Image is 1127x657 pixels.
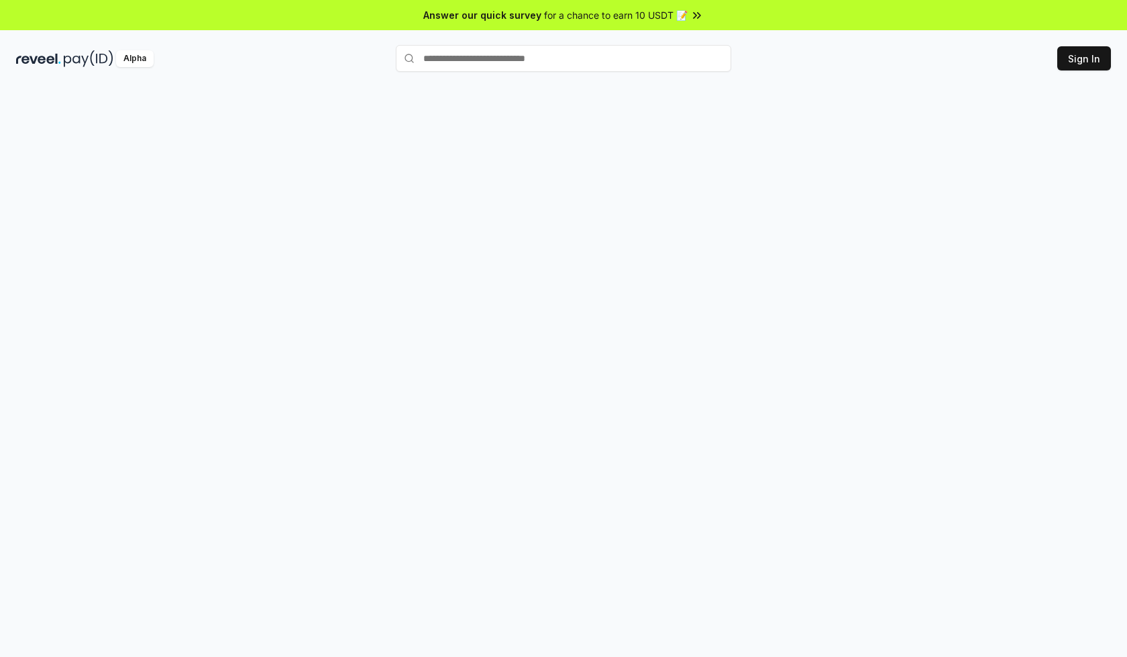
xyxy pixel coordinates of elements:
[16,50,61,67] img: reveel_dark
[116,50,154,67] div: Alpha
[64,50,113,67] img: pay_id
[423,8,541,22] span: Answer our quick survey
[544,8,688,22] span: for a chance to earn 10 USDT 📝
[1057,46,1111,70] button: Sign In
